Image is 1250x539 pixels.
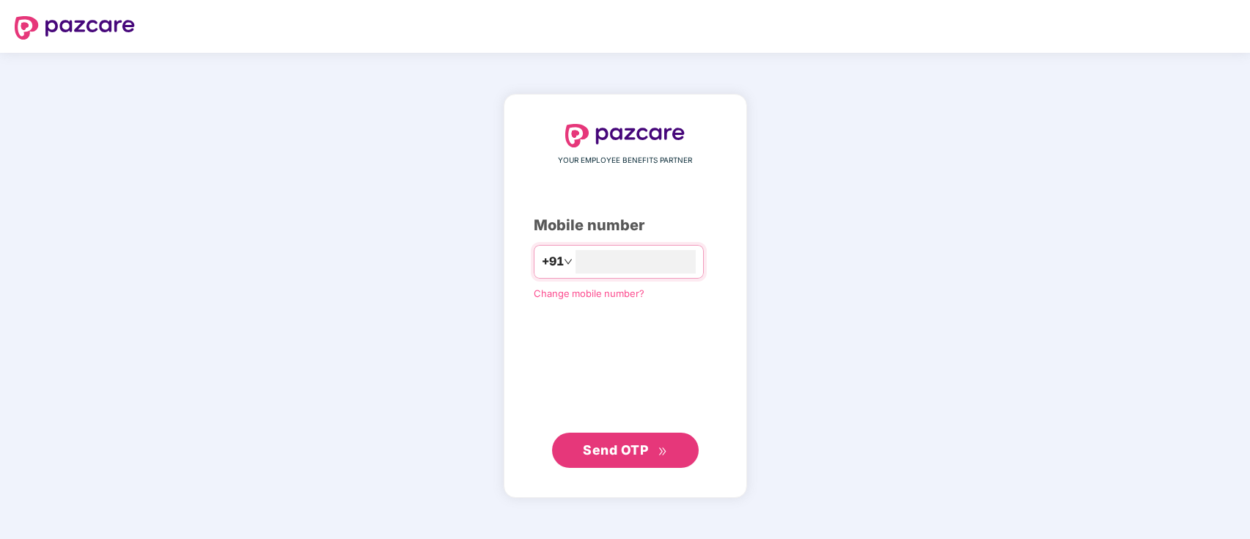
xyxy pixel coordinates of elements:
[658,447,667,456] span: double-right
[552,433,699,468] button: Send OTPdouble-right
[583,442,648,458] span: Send OTP
[534,214,717,237] div: Mobile number
[558,155,692,166] span: YOUR EMPLOYEE BENEFITS PARTNER
[564,257,573,266] span: down
[534,287,644,299] a: Change mobile number?
[542,252,564,271] span: +91
[15,16,135,40] img: logo
[565,124,685,147] img: logo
